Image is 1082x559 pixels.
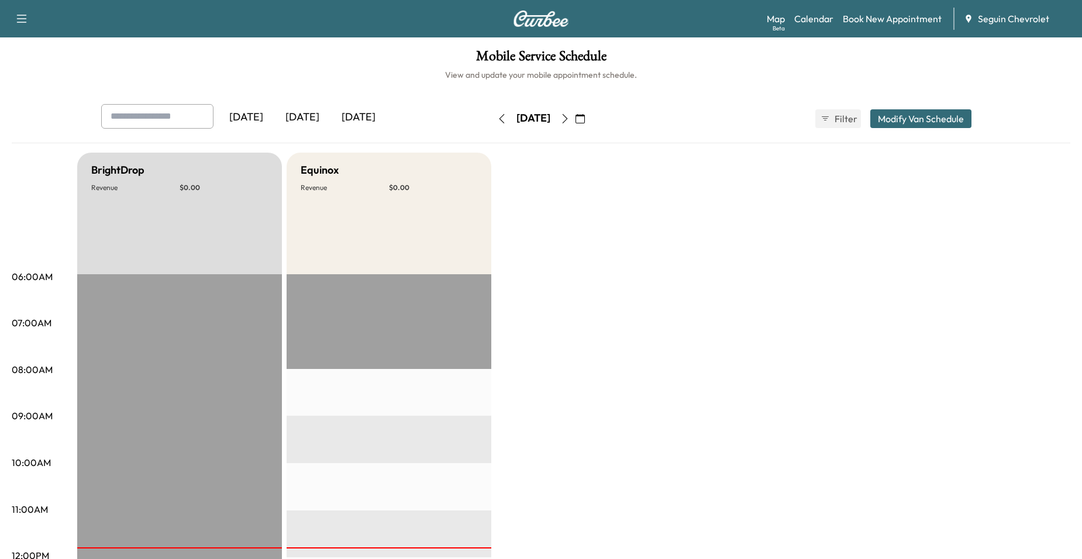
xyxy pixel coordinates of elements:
[12,409,53,423] p: 09:00AM
[835,112,856,126] span: Filter
[815,109,861,128] button: Filter
[12,502,48,516] p: 11:00AM
[12,456,51,470] p: 10:00AM
[513,11,569,27] img: Curbee Logo
[773,24,785,33] div: Beta
[389,183,477,192] p: $ 0.00
[91,162,144,178] h5: BrightDrop
[218,104,274,131] div: [DATE]
[843,12,942,26] a: Book New Appointment
[330,104,387,131] div: [DATE]
[794,12,833,26] a: Calendar
[12,69,1070,81] h6: View and update your mobile appointment schedule.
[12,316,51,330] p: 07:00AM
[870,109,971,128] button: Modify Van Schedule
[12,49,1070,69] h1: Mobile Service Schedule
[180,183,268,192] p: $ 0.00
[301,183,389,192] p: Revenue
[516,111,550,126] div: [DATE]
[12,270,53,284] p: 06:00AM
[301,162,339,178] h5: Equinox
[91,183,180,192] p: Revenue
[767,12,785,26] a: MapBeta
[274,104,330,131] div: [DATE]
[978,12,1049,26] span: Seguin Chevrolet
[12,363,53,377] p: 08:00AM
